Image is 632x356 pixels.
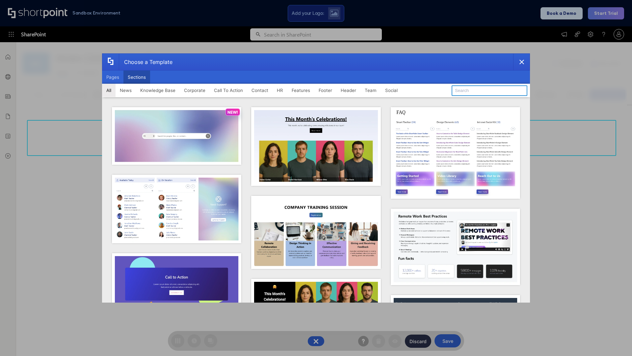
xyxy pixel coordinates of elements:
[180,84,210,97] button: Corporate
[227,110,238,115] p: NEW!
[119,54,172,70] div: Choose a Template
[452,85,527,96] input: Search
[116,84,136,97] button: News
[273,84,287,97] button: HR
[102,84,116,97] button: All
[336,84,360,97] button: Header
[314,84,336,97] button: Footer
[381,84,402,97] button: Social
[247,84,273,97] button: Contact
[123,71,150,84] button: Sections
[599,324,632,356] iframe: Chat Widget
[136,84,180,97] button: Knowledge Base
[210,84,247,97] button: Call To Action
[360,84,381,97] button: Team
[102,71,123,84] button: Pages
[287,84,314,97] button: Features
[102,53,530,303] div: template selector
